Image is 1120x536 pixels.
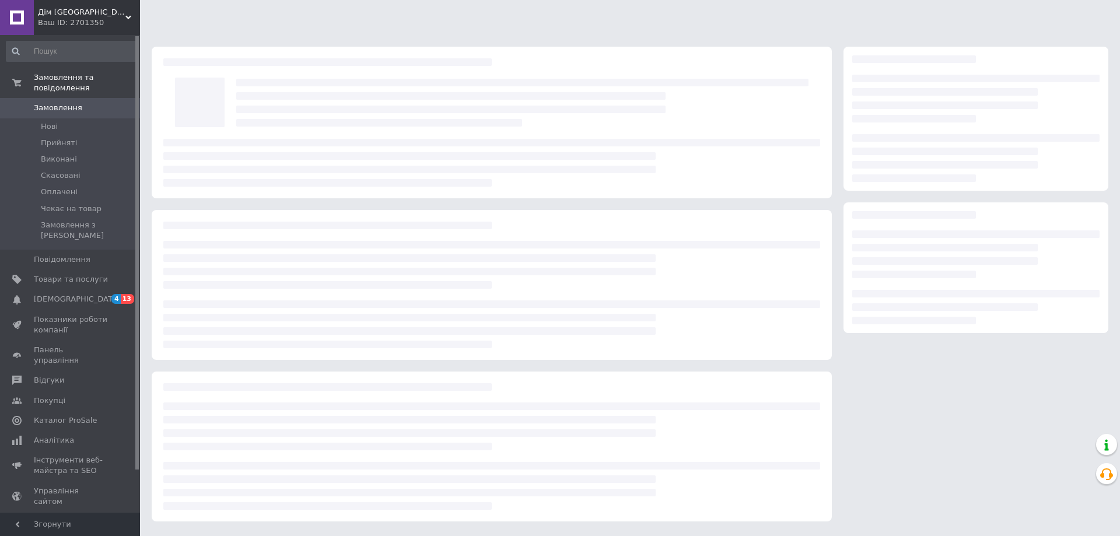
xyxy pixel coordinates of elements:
[34,395,65,406] span: Покупці
[41,220,136,241] span: Замовлення з [PERSON_NAME]
[34,274,108,285] span: Товари та послуги
[34,103,82,113] span: Замовлення
[34,254,90,265] span: Повідомлення
[121,294,134,304] span: 13
[34,345,108,366] span: Панель управління
[41,121,58,132] span: Нові
[38,17,140,28] div: Ваш ID: 2701350
[41,204,101,214] span: Чекає на товар
[41,170,80,181] span: Скасовані
[6,41,138,62] input: Пошук
[38,7,125,17] span: Дім Сад Город - інтернет магазин для фермера та агронома. Все для присадибної ділянки, саду та дому.
[34,314,108,335] span: Показники роботи компанії
[34,455,108,476] span: Інструменти веб-майстра та SEO
[34,486,108,507] span: Управління сайтом
[34,72,140,93] span: Замовлення та повідомлення
[41,138,77,148] span: Прийняті
[41,154,77,164] span: Виконані
[34,294,120,304] span: [DEMOGRAPHIC_DATA]
[34,375,64,386] span: Відгуки
[111,294,121,304] span: 4
[34,415,97,426] span: Каталог ProSale
[34,435,74,446] span: Аналітика
[41,187,78,197] span: Оплачені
